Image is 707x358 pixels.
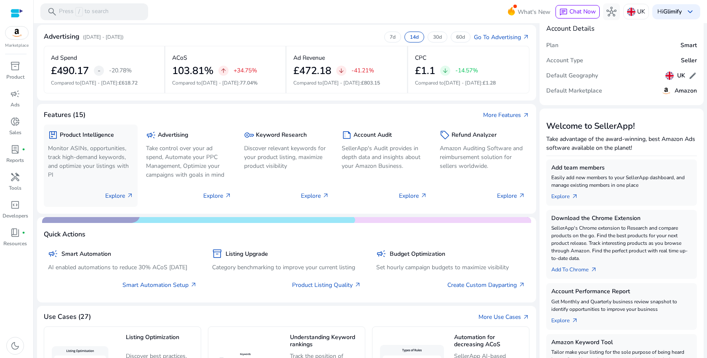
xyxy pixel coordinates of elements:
p: ([DATE] - [DATE]) [83,33,124,41]
p: Easily add new members to your SellerApp dashboard, and manage existing members in one place [551,174,692,189]
h2: £472.18 [293,65,331,77]
b: Glimify [663,8,682,16]
span: arrow_upward [220,67,227,74]
span: arrow_downward [442,67,449,74]
p: Press to search [59,7,109,16]
a: Explorearrow_outward [551,189,585,201]
span: arrow_outward [518,281,525,288]
h3: Welcome to SellerApp! [546,121,697,131]
h2: 103.81% [172,65,213,77]
a: Add To Chrome [551,262,604,274]
span: chat [559,8,568,16]
img: uk.svg [627,8,635,16]
p: 30d [433,34,442,40]
p: 60d [456,34,465,40]
p: Marketplace [5,42,29,49]
h4: Account Details [546,25,595,33]
p: -20.78% [109,68,132,74]
span: campaign [146,130,156,140]
p: CPC [415,53,426,62]
span: summarize [342,130,352,140]
h4: Quick Actions [44,231,85,239]
span: key [244,130,254,140]
p: Compared to : [172,79,279,87]
p: Compared to : [51,79,157,87]
h5: Download the Chrome Extension [551,215,692,222]
h5: Default Marketplace [546,88,602,95]
h4: Use Cases (27) [44,313,91,321]
img: amazon.svg [5,27,28,39]
span: code_blocks [10,200,20,210]
p: Resources [3,240,27,247]
p: UK [637,4,645,19]
span: - [98,66,101,76]
span: sell [440,130,450,140]
img: amazon.svg [661,86,671,96]
h5: Budget Optimization [390,251,445,258]
span: 77.04% [240,80,258,86]
a: Product Listing Quality [292,281,361,289]
h5: Smart [680,42,697,49]
h5: Understanding Keyword rankings [290,334,361,349]
h5: Account Audit [353,132,392,139]
span: keyboard_arrow_down [685,7,695,17]
span: arrow_downward [338,67,345,74]
p: AI enabled automations to reduce 30% ACoS [DATE] [48,263,197,272]
p: Tools [9,184,21,192]
h5: Product Intelligence [60,132,114,139]
span: arrow_outward [571,193,578,200]
span: campaign [48,249,58,259]
span: fiber_manual_record [22,148,25,151]
span: What's New [518,5,550,19]
h4: Advertising [44,33,80,41]
p: Explore [105,191,133,200]
img: uk.svg [665,72,674,80]
span: £618.72 [119,80,138,86]
span: £1.28 [483,80,496,86]
p: Get Monthly and Quarterly business review snapshot to identify opportunities to improve your busi... [551,298,692,313]
span: arrow_outward [225,192,231,199]
a: Go To Advertisingarrow_outward [474,33,529,42]
span: arrow_outward [571,317,578,324]
span: [DATE] - [DATE] [201,80,239,86]
p: Ad Spend [51,53,77,62]
p: Ads [11,101,20,109]
button: hub [603,3,620,20]
a: Create Custom Dayparting [447,281,525,289]
p: Developers [3,212,28,220]
span: arrow_outward [518,192,525,199]
p: +34.75% [234,68,257,74]
h5: Default Geography [546,72,598,80]
span: Chat Now [569,8,596,16]
span: [DATE] - [DATE] [322,80,360,86]
p: SellerApp's Chrome extension to Research and compare products on the go. Find the best products f... [551,224,692,262]
span: campaign [376,249,386,259]
span: dark_mode [10,341,20,351]
span: book_4 [10,228,20,238]
h5: Amazon [675,88,697,95]
span: campaign [10,89,20,99]
h5: Seller [681,57,697,64]
span: package [48,130,58,140]
span: arrow_outward [523,314,529,321]
span: [DATE] - [DATE] [80,80,117,86]
span: search [47,7,57,17]
h5: Add team members [551,164,692,172]
p: Take advantage of the award-winning, best Amazon Ads software available on the planet! [546,135,697,152]
h5: Amazon Keyword Tool [551,339,692,346]
span: [DATE] - [DATE] [444,80,481,86]
span: edit [688,72,697,80]
h2: £1.1 [415,65,435,77]
p: Reports [6,156,24,164]
a: More Featuresarrow_outward [483,111,529,119]
span: arrow_outward [420,192,427,199]
p: Hi [657,9,682,15]
span: fiber_manual_record [22,231,25,234]
p: -41.21% [351,68,374,74]
span: arrow_outward [354,281,361,288]
span: hub [606,7,617,17]
span: inventory_2 [10,61,20,71]
a: More Use Casesarrow_outward [478,313,529,321]
h2: £490.17 [51,65,89,77]
p: Amazon Auditing Software and reimbursement solution for sellers worldwide. [440,144,525,170]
